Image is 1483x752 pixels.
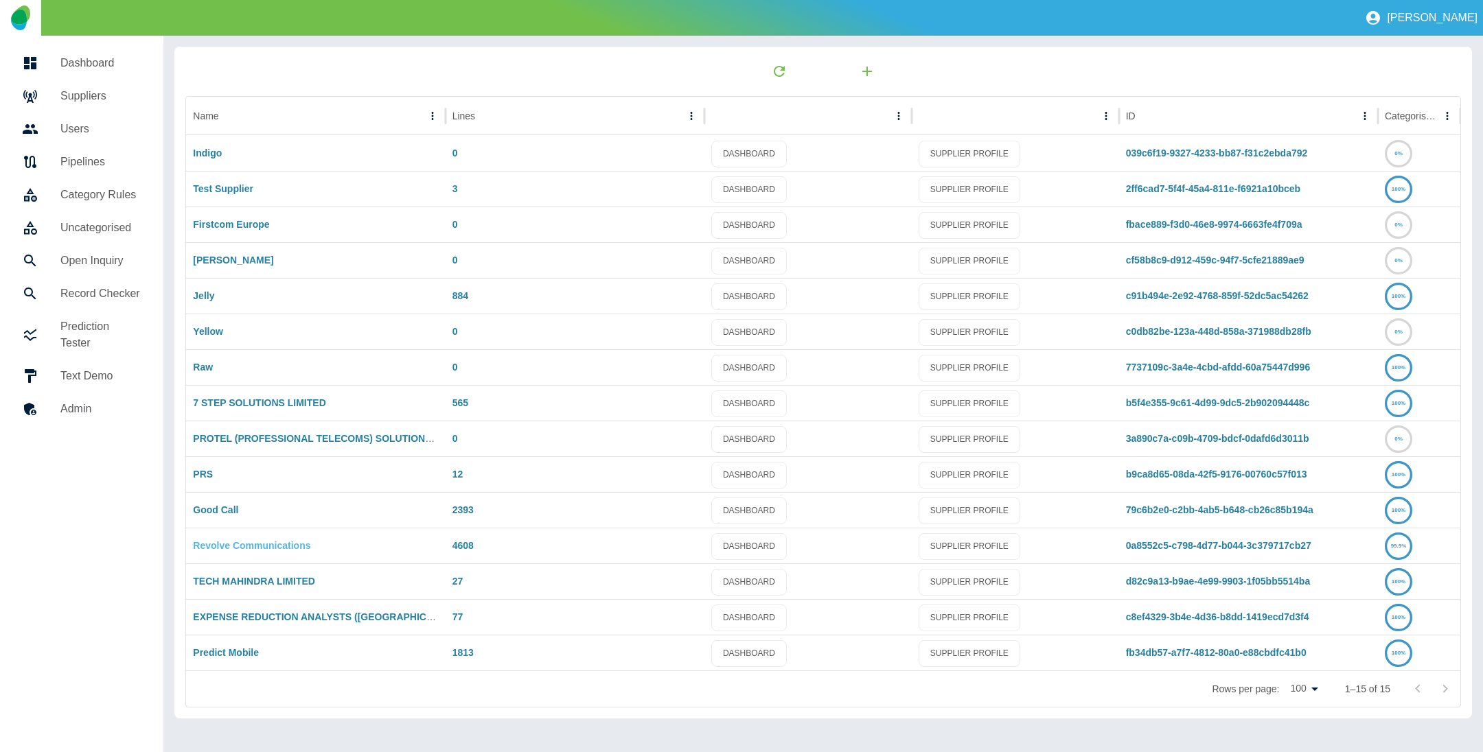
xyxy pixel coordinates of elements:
a: DASHBOARD [711,604,787,631]
a: b5f4e355-9c61-4d99-9dc5-2b902094448c [1126,397,1310,408]
h5: Uncategorised [60,220,141,236]
a: 0 [452,148,458,158]
a: fb34db57-a7f7-4812-80a0-e88cbdfc41b0 [1126,647,1307,658]
a: DASHBOARD [711,462,787,489]
a: SUPPLIER PROFILE [919,212,1020,239]
a: c0db82be-123a-448d-858a-371988db28fb [1126,326,1311,337]
a: fbace889-f3d0-46e8-9974-6663fe4f709a [1126,219,1302,230]
a: 100% [1385,576,1412,587]
a: DASHBOARD [711,176,787,203]
text: 100% [1392,614,1405,620]
a: 0% [1385,255,1412,266]
a: 12 [452,469,463,480]
a: SUPPLIER PROFILE [919,248,1020,274]
a: c8ef4329-3b4e-4d36-b8dd-1419ecd7d3f4 [1126,611,1309,622]
text: 0% [1394,257,1403,263]
a: 27 [452,576,463,587]
a: 79c6b2e0-c2bb-4ab5-b648-cb26c85b194a [1126,504,1313,515]
a: SUPPLIER PROFILE [919,604,1020,631]
a: SUPPLIER PROFILE [919,640,1020,667]
a: 100% [1385,611,1412,622]
a: 7 STEP SOLUTIONS LIMITED [193,397,325,408]
p: [PERSON_NAME] [1387,12,1478,24]
a: Suppliers [11,80,152,113]
button: column menu [889,106,908,126]
a: Pipelines [11,145,152,178]
a: 2ff6cad7-5f4f-45a4-811e-f6921a10bceb [1126,183,1300,194]
a: Revolve Communications [193,540,310,551]
a: DASHBOARD [711,319,787,346]
a: PRS [193,469,213,480]
button: Categorised column menu [1438,106,1457,126]
text: 0% [1394,329,1403,335]
a: SUPPLIER PROFILE [919,497,1020,524]
a: b9ca8d65-08da-42f5-9176-00760c57f013 [1126,469,1307,480]
a: 565 [452,397,468,408]
a: Record Checker [11,277,152,310]
a: SUPPLIER PROFILE [919,569,1020,596]
a: Raw [193,362,213,373]
a: DASHBOARD [711,569,787,596]
a: 100% [1385,397,1412,408]
h5: Users [60,121,141,137]
a: SUPPLIER PROFILE [919,390,1020,417]
a: 3 [452,183,458,194]
text: 99.9% [1391,543,1407,549]
a: DASHBOARD [711,640,787,667]
a: TECH MAHINDRA LIMITED [193,576,315,587]
a: [PERSON_NAME] [193,255,273,266]
a: DASHBOARD [711,283,787,310]
a: DASHBOARD [711,355,787,381]
a: SUPPLIER PROFILE [919,141,1020,167]
a: 0a8552c5-c798-4d77-b044-3c379717cb27 [1126,540,1311,551]
a: DASHBOARD [711,248,787,274]
h5: Admin [60,401,141,417]
div: Categorised [1385,110,1436,121]
text: 100% [1392,400,1405,406]
a: 0 [452,326,458,337]
img: Logo [11,5,30,30]
a: Text Demo [11,360,152,392]
a: DASHBOARD [711,212,787,239]
a: EXPENSE REDUCTION ANALYSTS ([GEOGRAPHIC_DATA]) LIMITED [193,611,504,622]
a: 884 [452,290,468,301]
a: 0 [452,219,458,230]
text: 0% [1394,150,1403,156]
a: 100% [1385,504,1412,515]
button: ID column menu [1355,106,1375,126]
a: 100% [1385,469,1412,480]
text: 100% [1392,650,1405,656]
h5: Dashboard [60,55,141,71]
a: Indigo [193,148,222,158]
text: 0% [1394,222,1403,228]
button: Name column menu [423,106,442,126]
a: 0 [452,362,458,373]
a: Jelly [193,290,214,301]
text: 100% [1392,293,1405,299]
a: PROTEL (PROFESSIONAL TELECOMS) SOLUTIONS LIMITED [193,433,472,444]
h5: Open Inquiry [60,252,141,269]
a: 0 [452,255,458,266]
h5: Prediction Tester [60,318,141,351]
a: SUPPLIER PROFILE [919,533,1020,560]
a: SUPPLIER PROFILE [919,426,1020,453]
h5: Text Demo [60,368,141,384]
a: DASHBOARD [711,426,787,453]
p: Rows per page: [1212,682,1279,696]
a: 0% [1385,433,1412,444]
a: Predict Mobile [193,647,259,658]
a: cf58b8c9-d912-459c-94f7-5cfe21889ae9 [1126,255,1304,266]
a: SUPPLIER PROFILE [919,462,1020,489]
h5: Record Checker [60,285,141,302]
button: column menu [1096,106,1116,126]
a: 100% [1385,362,1412,373]
button: [PERSON_NAME] [1359,4,1483,32]
p: 1–15 of 15 [1345,682,1390,696]
a: Category Rules [11,178,152,211]
a: SUPPLIER PROFILE [919,319,1020,346]
a: Firstcom Europe [193,219,269,230]
div: 100 [1285,679,1322,698]
a: Open Inquiry [11,244,152,277]
a: 77 [452,611,463,622]
a: 2393 [452,504,474,515]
